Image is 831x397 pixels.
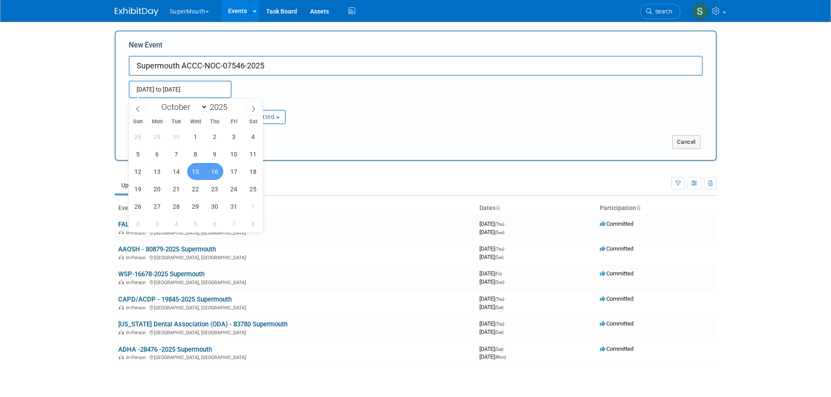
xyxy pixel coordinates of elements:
[495,271,502,276] span: (Fri)
[506,221,507,227] span: -
[600,295,633,302] span: Committed
[118,346,212,353] a: ADHA -28476 -2025 Supermouth
[496,204,500,211] a: Sort by Start Date
[118,229,472,236] div: [GEOGRAPHIC_DATA], [GEOGRAPHIC_DATA]
[476,201,596,216] th: Dates
[208,102,234,112] input: Year
[479,270,504,277] span: [DATE]
[206,180,223,197] span: October 23, 2025
[130,215,147,232] span: November 2, 2025
[245,198,262,215] span: November 1, 2025
[126,230,148,236] span: In-Person
[126,330,148,336] span: In-Person
[149,198,166,215] span: October 27, 2025
[600,270,633,277] span: Committed
[596,201,717,216] th: Participation
[479,320,507,327] span: [DATE]
[126,280,148,285] span: In-Person
[118,270,205,278] a: WSP-16678-2025 Supermouth
[149,146,166,163] span: October 6, 2025
[600,346,633,352] span: Committed
[168,180,185,197] span: October 21, 2025
[600,245,633,252] span: Committed
[226,146,243,163] span: October 10, 2025
[495,230,504,235] span: (Sun)
[187,180,204,197] span: October 22, 2025
[186,119,205,125] span: Wed
[118,295,232,303] a: CAPD/ACDP - 19845-2025 Supermouth
[119,230,124,234] img: In-Person Event
[119,280,124,284] img: In-Person Event
[129,40,163,54] label: New Event
[187,198,204,215] span: October 29, 2025
[130,163,147,180] span: October 12, 2025
[506,320,507,327] span: -
[157,102,208,112] select: Month
[167,119,186,125] span: Tue
[206,198,223,215] span: October 30, 2025
[479,221,507,227] span: [DATE]
[130,146,147,163] span: October 5, 2025
[495,330,503,335] span: (Sat)
[479,254,503,260] span: [DATE]
[118,254,472,261] div: [GEOGRAPHIC_DATA], [GEOGRAPHIC_DATA]
[226,98,311,109] div: Participation:
[149,215,166,232] span: November 3, 2025
[495,222,504,227] span: (Thu)
[600,320,633,327] span: Committed
[495,255,503,260] span: (Sat)
[115,177,164,193] a: Upcoming6
[206,215,223,232] span: November 6, 2025
[495,247,504,251] span: (Thu)
[226,215,243,232] span: November 7, 2025
[119,255,124,259] img: In-Person Event
[119,305,124,309] img: In-Person Event
[168,215,185,232] span: November 4, 2025
[245,128,262,145] span: October 4, 2025
[147,119,167,125] span: Mon
[126,255,148,261] span: In-Person
[226,128,243,145] span: October 3, 2025
[118,320,287,328] a: [US_STATE] Dental Association (ODA) - 83780 Supermouth
[672,135,701,149] button: Cancel
[119,355,124,359] img: In-Person Event
[226,163,243,180] span: October 17, 2025
[129,119,148,125] span: Sun
[495,280,504,285] span: (Sun)
[245,215,262,232] span: November 8, 2025
[130,180,147,197] span: October 19, 2025
[206,163,223,180] span: October 16, 2025
[503,270,504,277] span: -
[479,278,504,285] span: [DATE]
[245,146,262,163] span: October 11, 2025
[130,198,147,215] span: October 26, 2025
[226,180,243,197] span: October 24, 2025
[245,180,262,197] span: October 25, 2025
[149,163,166,180] span: October 13, 2025
[168,128,185,145] span: September 30, 2025
[129,81,232,98] input: Start Date - End Date
[479,346,506,352] span: [DATE]
[187,146,204,163] span: October 8, 2025
[506,295,507,302] span: -
[692,3,708,20] img: Samantha Meyers
[495,297,504,302] span: (Thu)
[600,221,633,227] span: Committed
[126,305,148,311] span: In-Person
[130,128,147,145] span: September 28, 2025
[119,330,124,334] img: In-Person Event
[245,163,262,180] span: October 18, 2025
[479,329,503,335] span: [DATE]
[118,221,251,228] a: FALL IAOMT (Sept.) - 55719-2025 Supermouth
[640,4,681,19] a: Search
[479,245,507,252] span: [DATE]
[495,355,506,360] span: (Mon)
[243,119,263,125] span: Sat
[115,7,158,16] img: ExhibitDay
[506,245,507,252] span: -
[495,322,504,326] span: (Thu)
[129,56,703,76] input: Name of Trade Show / Conference
[479,229,504,235] span: [DATE]
[168,146,185,163] span: October 7, 2025
[118,353,472,360] div: [GEOGRAPHIC_DATA], [GEOGRAPHIC_DATA]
